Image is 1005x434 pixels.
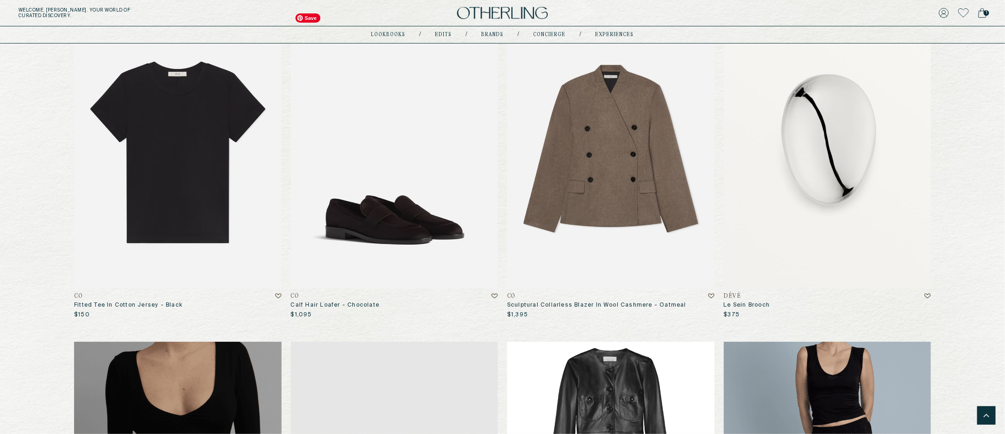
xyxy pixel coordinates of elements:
a: Calf Hair Loafer - ChocolateCOCalf Hair Loafer - Chocolate$1,095 [291,9,498,319]
div: / [580,31,582,38]
a: lookbooks [371,32,406,37]
p: $150 [74,311,90,319]
a: Fitted Tee in Cotton Jersey - BlackCOFitted Tee In Cotton Jersey - Black$150 [74,9,282,319]
p: $1,395 [507,311,528,319]
img: Calf Hair Loafer - Chocolate [291,9,498,289]
img: Fitted Tee in Cotton Jersey - Black [74,9,282,289]
p: $1,095 [291,311,312,319]
h4: CO [507,293,515,300]
h4: CO [291,293,299,300]
a: concierge [534,32,566,37]
div: / [466,31,468,38]
h3: Sculptural Collarless Blazer In Wool Cashmere - Oatmeal [507,302,715,309]
div: / [518,31,520,38]
img: logo [457,7,548,19]
h3: Fitted Tee In Cotton Jersey - Black [74,302,282,309]
h3: Calf Hair Loafer - Chocolate [291,302,498,309]
a: 1 [978,6,986,19]
span: 1 [984,10,989,16]
a: Brands [482,32,504,37]
h5: Welcome, [PERSON_NAME] . Your world of curated discovery. [19,7,309,19]
span: Save [295,13,320,23]
h4: CO [74,293,82,300]
a: Edits [435,32,452,37]
a: Sculptural Collarless Blazer in Wool Cashmere - OatmealCOSculptural Collarless Blazer In Wool Cas... [507,9,715,319]
a: experiences [596,32,634,37]
div: / [420,31,421,38]
a: Le Sein BroochDévéLe Sein Brooch$375 [724,9,931,319]
img: Sculptural Collarless Blazer in Wool Cashmere - Oatmeal [507,9,715,289]
h4: Dévé [724,293,741,300]
img: Le Sein Brooch [724,9,931,289]
h3: Le Sein Brooch [724,302,931,309]
p: $375 [724,311,740,319]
